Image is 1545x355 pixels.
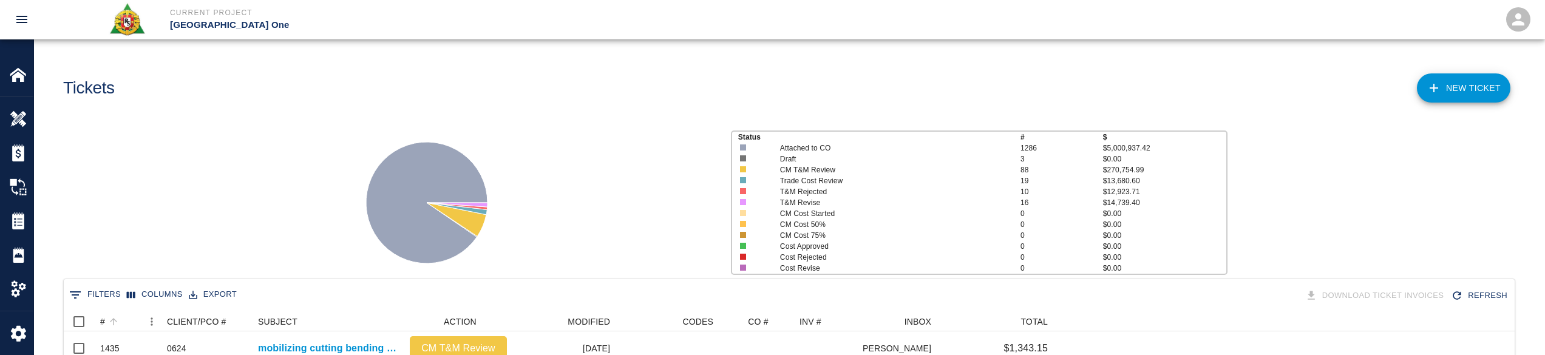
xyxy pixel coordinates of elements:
button: Show filters [66,285,124,305]
p: CM Cost 75% [780,230,996,241]
p: 0 [1020,230,1103,241]
p: $12,923.71 [1103,186,1227,197]
button: open drawer [7,5,36,34]
p: Cost Rejected [780,252,996,263]
p: $0.00 [1103,263,1227,274]
div: MODIFIED [568,312,610,331]
div: INBOX [863,312,937,331]
div: # [94,312,161,331]
button: Export [186,285,240,304]
div: CODES [682,312,713,331]
button: Refresh [1448,285,1512,306]
div: SUBJECT [252,312,404,331]
div: CLIENT/PCO # [167,312,226,331]
p: 0 [1020,241,1103,252]
div: 1435 [100,342,120,354]
p: Attached to CO [780,143,996,154]
h1: Tickets [63,78,115,98]
div: 0624 [167,342,186,354]
p: T&M Revise [780,197,996,208]
div: ACTION [444,312,477,331]
img: Roger & Sons Concrete [109,2,146,36]
div: SUBJECT [258,312,297,331]
div: # [100,312,105,331]
p: $ [1103,132,1227,143]
p: Current Project [170,7,838,18]
button: Select columns [124,285,186,304]
p: $0.00 [1103,252,1227,263]
p: 0 [1020,219,1103,230]
div: INV # [793,312,863,331]
div: MODIFIED [513,312,616,331]
p: 0 [1020,252,1103,263]
p: CM Cost 50% [780,219,996,230]
div: INBOX [905,312,931,331]
div: CO # [748,312,768,331]
p: $5,000,937.42 [1103,143,1227,154]
div: Refresh the list [1448,285,1512,306]
p: 16 [1020,197,1103,208]
p: Cost Approved [780,241,996,252]
button: Menu [143,313,161,331]
p: Trade Cost Review [780,175,996,186]
p: 88 [1020,164,1103,175]
div: TOTAL [1020,312,1048,331]
p: 3 [1020,154,1103,164]
div: TOTAL [937,312,1054,331]
div: CLIENT/PCO # [161,312,252,331]
p: T&M Rejected [780,186,996,197]
p: $0.00 [1103,219,1227,230]
div: Tickets download in groups of 15 [1303,285,1449,306]
p: 19 [1020,175,1103,186]
div: INV # [800,312,821,331]
p: Status [738,132,1020,143]
div: ACTION [404,312,513,331]
p: $13,680.60 [1103,175,1227,186]
p: Cost Revise [780,263,996,274]
p: 0 [1020,208,1103,219]
div: CODES [616,312,719,331]
iframe: Chat Widget [1484,297,1545,355]
p: CM Cost Started [780,208,996,219]
p: $270,754.99 [1103,164,1227,175]
button: Sort [105,313,122,330]
p: $0.00 [1103,241,1227,252]
p: 10 [1020,186,1103,197]
p: $0.00 [1103,154,1227,164]
p: $14,739.40 [1103,197,1227,208]
p: [GEOGRAPHIC_DATA] One [170,18,838,32]
p: $0.00 [1103,208,1227,219]
p: 0 [1020,263,1103,274]
div: CO # [719,312,793,331]
p: $0.00 [1103,230,1227,241]
p: # [1020,132,1103,143]
p: Draft [780,154,996,164]
p: 1286 [1020,143,1103,154]
p: CM T&M Review [780,164,996,175]
a: NEW TICKET [1417,73,1510,103]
